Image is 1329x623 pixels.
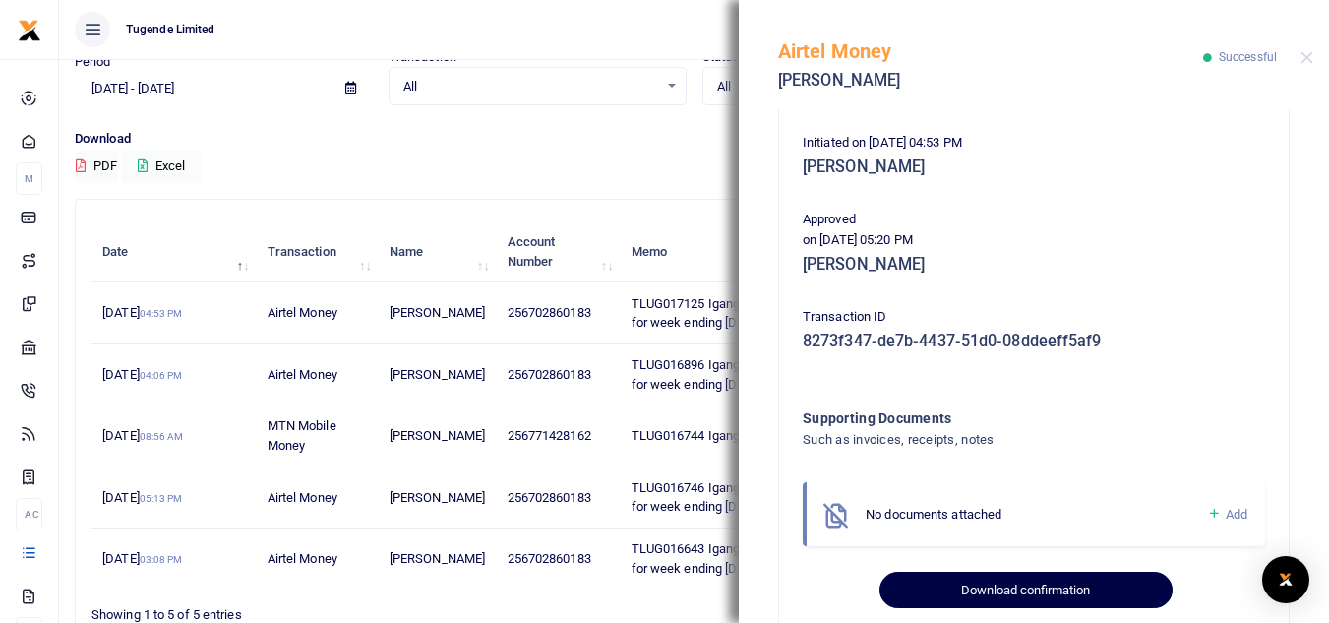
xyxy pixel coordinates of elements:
[18,19,41,42] img: logo-small
[140,554,183,565] small: 03:08 PM
[91,221,256,282] th: Date: activate to sort column descending
[268,367,337,382] span: Airtel Money
[508,551,591,566] span: 256702860183
[508,428,591,443] span: 256771428162
[1262,556,1309,603] div: Open Intercom Messenger
[140,370,183,381] small: 04:06 PM
[121,150,202,183] button: Excel
[496,221,620,282] th: Account Number: activate to sort column ascending
[102,428,183,443] span: [DATE]
[16,162,42,195] li: M
[879,572,1172,609] button: Download confirmation
[803,230,1265,251] p: on [DATE] 05:20 PM
[508,305,591,320] span: 256702860183
[379,221,497,282] th: Name: activate to sort column ascending
[102,305,182,320] span: [DATE]
[803,307,1265,328] p: Transaction ID
[632,428,813,443] span: TLUG016744 Iganga office data
[268,551,337,566] span: Airtel Money
[778,71,1203,91] h5: [PERSON_NAME]
[75,150,118,183] button: PDF
[390,551,485,566] span: [PERSON_NAME]
[102,551,182,566] span: [DATE]
[803,429,1185,451] h4: Such as invoices, receipts, notes
[632,541,852,576] span: TLUG016643 Iganga branch requisition for week ending [DATE]
[140,308,183,319] small: 04:53 PM
[803,210,1265,230] p: Approved
[268,490,337,505] span: Airtel Money
[632,357,852,392] span: TLUG016896 Iganga branch requisition for week ending [DATE]
[75,52,111,72] label: Period
[803,133,1265,154] p: Initiated on [DATE] 04:53 PM
[403,77,658,96] span: All
[102,490,182,505] span: [DATE]
[508,490,591,505] span: 256702860183
[620,221,872,282] th: Memo: activate to sort column ascending
[75,129,1313,150] p: Download
[803,255,1265,275] h5: [PERSON_NAME]
[140,431,184,442] small: 08:56 AM
[256,221,378,282] th: Transaction: activate to sort column ascending
[717,77,972,96] span: All
[390,428,485,443] span: [PERSON_NAME]
[632,296,852,331] span: TLUG017125 Iganga branch requisition for week ending [DATE]
[632,480,852,515] span: TLUG016746 Iganga branch requisition for week ending [DATE]
[75,72,330,105] input: select period
[508,367,591,382] span: 256702860183
[866,507,1001,522] span: No documents attached
[803,157,1265,177] h5: [PERSON_NAME]
[1219,50,1277,64] span: Successful
[18,22,41,36] a: logo-small logo-large logo-large
[102,367,182,382] span: [DATE]
[803,332,1265,351] h5: 8273f347-de7b-4437-51d0-08ddeeff5af9
[268,305,337,320] span: Airtel Money
[1226,507,1247,522] span: Add
[140,493,183,504] small: 05:13 PM
[390,490,485,505] span: [PERSON_NAME]
[1207,503,1247,526] a: Add
[778,39,1203,63] h5: Airtel Money
[16,498,42,530] li: Ac
[803,407,1185,429] h4: Supporting Documents
[1300,51,1313,64] button: Close
[118,21,223,38] span: Tugende Limited
[390,367,485,382] span: [PERSON_NAME]
[390,305,485,320] span: [PERSON_NAME]
[268,418,336,453] span: MTN Mobile Money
